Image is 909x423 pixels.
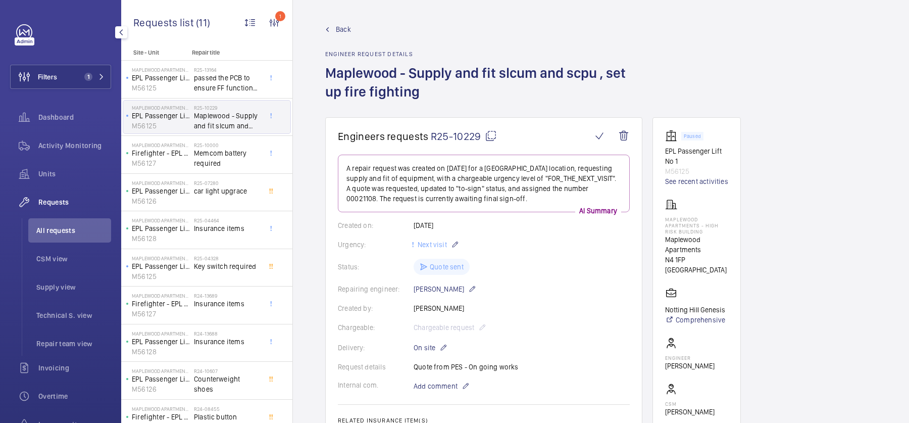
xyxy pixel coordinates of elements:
[36,254,111,264] span: CSM view
[194,406,261,412] h2: R24-08455
[38,140,111,151] span: Activity Monitoring
[132,255,190,261] p: Maplewood Apartments - High Risk Building
[336,24,351,34] span: Back
[132,293,190,299] p: Maplewood Apartments - High Risk Building
[194,186,261,196] span: car light upgrace
[38,169,111,179] span: Units
[194,299,261,309] span: Insurance items
[665,401,715,407] p: CSM
[665,355,715,361] p: Engineer
[38,391,111,401] span: Overtime
[132,105,190,111] p: Maplewood Apartments - High Risk Building
[132,412,190,422] p: Firefighter - EPL Passenger Lift No 3
[665,315,725,325] a: Comprehensive
[132,186,190,196] p: EPL Passenger Lift No 2
[38,197,111,207] span: Requests
[414,342,447,354] p: On site
[38,72,57,82] span: Filters
[38,112,111,122] span: Dashboard
[10,65,111,89] button: Filters1
[194,111,261,131] span: Maplewood - Supply and fit slcum and scpu , set up fire fighting
[132,180,190,186] p: Maplewood Apartments - High Risk Building
[194,105,261,111] h2: R25-10229
[194,223,261,233] span: Insurance items
[132,223,190,233] p: EPL Passenger Lift No 4
[132,309,190,319] p: M56127
[132,233,190,244] p: M56128
[84,73,92,81] span: 1
[132,83,190,93] p: M56125
[36,310,111,320] span: Technical S. view
[132,374,190,384] p: EPL Passenger Lift No 2
[133,16,196,29] span: Requests list
[132,196,190,206] p: M56126
[132,67,190,73] p: Maplewood Apartments - High Risk Building
[132,148,190,158] p: Firefighter - EPL Passenger Lift No 3
[36,339,111,349] span: Repair team view
[132,368,190,374] p: Maplewood Apartments - High Risk Building
[665,305,725,315] p: Notting Hill Genesis
[132,406,190,412] p: Maplewood Apartments - High Risk Building
[132,111,190,121] p: EPL Passenger Lift No 1
[325,64,642,117] h1: Maplewood - Supply and fit slcum and scpu , set up fire fighting
[192,49,259,56] p: Repair title
[132,337,190,347] p: EPL Passenger Lift No 4
[194,261,261,271] span: Key switch required
[132,261,190,271] p: EPL Passenger Lift No 1
[194,368,261,374] h2: R24-10607
[132,299,190,309] p: Firefighter - EPL Passenger Lift No 3
[665,407,715,417] p: [PERSON_NAME]
[194,337,261,347] span: Insurance items
[194,180,261,186] h2: R25-07280
[665,130,681,142] img: elevator.svg
[132,73,190,83] p: EPL Passenger Lift No 1
[414,283,476,295] p: [PERSON_NAME]
[665,176,728,186] a: See recent activities
[431,130,497,143] span: R25-10229
[132,271,190,281] p: M56125
[194,73,261,93] span: passed the PCB to ensure FF function but total strip out required to reinstate indicators
[132,142,190,148] p: Maplewood Apartments - High Risk Building
[194,67,261,73] h2: R25-13164
[665,166,728,176] p: M56125
[665,255,728,275] p: N4 1FP [GEOGRAPHIC_DATA]
[194,142,261,148] h2: R25-10000
[121,49,188,56] p: Site - Unit
[665,146,728,166] p: EPL Passenger Lift No 1
[194,374,261,394] span: Counterweight shoes
[194,217,261,223] h2: R25-04464
[132,217,190,223] p: Maplewood Apartments - High Risk Building
[338,130,429,143] span: Engineers requests
[194,293,261,299] h2: R24-13689
[416,241,447,249] span: Next visit
[194,255,261,261] h2: R25-04328
[132,384,190,394] p: M56126
[132,347,190,357] p: M56128
[132,158,190,168] p: M56127
[132,121,190,131] p: M56125
[665,216,728,234] p: Maplewood Apartments - High Risk Building
[38,363,111,373] span: Invoicing
[36,282,111,292] span: Supply view
[665,361,715,371] p: [PERSON_NAME]
[194,148,261,168] span: Memcom battery required
[346,163,621,204] p: A repair request was created on [DATE] for a [GEOGRAPHIC_DATA] location, requesting supply and fi...
[325,51,642,58] h2: Engineer request details
[414,381,458,391] span: Add comment
[684,134,701,138] p: Paused
[665,234,728,255] p: Maplewood Apartments
[575,206,621,216] p: AI Summary
[194,331,261,337] h2: R24-13688
[132,331,190,337] p: Maplewood Apartments - High Risk Building
[36,225,111,236] span: All requests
